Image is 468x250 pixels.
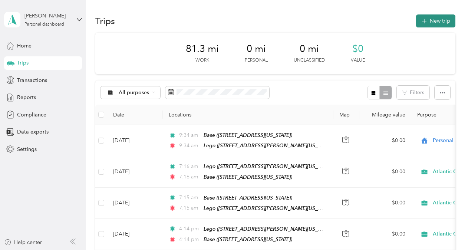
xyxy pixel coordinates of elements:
[204,142,334,149] span: Lego ([STREET_ADDRESS][PERSON_NAME][US_STATE])
[359,188,411,219] td: $0.00
[294,57,325,64] p: Unclassified
[95,17,115,25] h1: Trips
[333,105,359,125] th: Map
[186,43,219,55] span: 81.3 mi
[416,14,455,27] button: New trip
[107,219,163,250] td: [DATE]
[179,194,200,202] span: 7:15 am
[179,162,200,171] span: 7:16 am
[107,105,163,125] th: Date
[119,90,149,95] span: All purposes
[426,208,468,250] iframe: Everlance-gr Chat Button Frame
[17,76,47,84] span: Transactions
[179,142,200,150] span: 9:34 am
[300,43,319,55] span: 0 mi
[359,156,411,187] td: $0.00
[359,219,411,250] td: $0.00
[179,131,200,139] span: 9:34 am
[359,105,411,125] th: Mileage value
[107,188,163,219] td: [DATE]
[204,132,292,138] span: Base ([STREET_ADDRESS][US_STATE])
[17,145,37,153] span: Settings
[204,205,334,211] span: Lego ([STREET_ADDRESS][PERSON_NAME][US_STATE])
[163,105,333,125] th: Locations
[351,57,365,64] p: Value
[24,22,64,27] div: Personal dashboard
[204,236,292,242] span: Base ([STREET_ADDRESS][US_STATE])
[17,42,32,50] span: Home
[107,125,163,156] td: [DATE]
[195,57,209,64] p: Work
[204,226,334,232] span: Lego ([STREET_ADDRESS][PERSON_NAME][US_STATE])
[179,173,200,181] span: 7:16 am
[4,239,42,246] button: Help center
[24,12,71,20] div: [PERSON_NAME]
[17,59,29,67] span: Trips
[204,195,292,201] span: Base ([STREET_ADDRESS][US_STATE])
[17,128,49,136] span: Data exports
[204,174,292,180] span: Base ([STREET_ADDRESS][US_STATE])
[204,163,334,170] span: Lego ([STREET_ADDRESS][PERSON_NAME][US_STATE])
[352,43,363,55] span: $0
[247,43,266,55] span: 0 mi
[17,93,36,101] span: Reports
[107,156,163,187] td: [DATE]
[179,225,200,233] span: 4:14 pm
[179,236,200,244] span: 4:14 pm
[359,125,411,156] td: $0.00
[17,111,46,119] span: Compliance
[179,204,200,212] span: 7:15 am
[397,86,429,99] button: Filters
[245,57,268,64] p: Personal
